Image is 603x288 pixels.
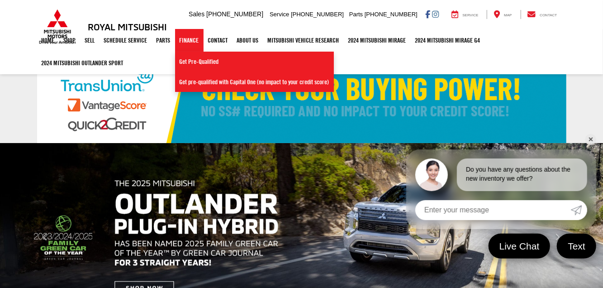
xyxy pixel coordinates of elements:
[37,29,59,52] a: Home
[415,158,448,191] img: Agent profile photo
[344,29,411,52] a: 2024 Mitsubishi Mirage
[270,11,289,18] span: Service
[175,52,334,72] a: Get Pre-Qualified
[37,53,566,143] img: Check Your Buying Power
[365,11,418,18] span: [PHONE_NUMBER]
[432,10,439,18] a: Instagram: Click to visit our Instagram page
[291,11,344,18] span: [PHONE_NUMBER]
[233,29,263,52] a: About Us
[557,234,596,259] a: Text
[37,52,128,74] a: 2024 Mitsubishi Outlander SPORT
[100,29,152,52] a: Schedule Service: Opens in a new tab
[175,29,204,52] a: Finance
[457,158,587,191] div: Do you have any questions about the new inventory we offer?
[489,234,551,259] a: Live Chat
[487,10,518,19] a: Map
[563,240,590,252] span: Text
[495,240,544,252] span: Live Chat
[445,10,485,19] a: Service
[411,29,485,52] a: 2024 Mitsubishi Mirage G4
[206,10,263,18] span: [PHONE_NUMBER]
[571,200,587,220] a: Submit
[349,11,363,18] span: Parts
[540,13,557,17] span: Contact
[504,13,512,17] span: Map
[37,9,78,44] img: Mitsubishi
[59,29,81,52] a: Shop
[189,10,204,18] span: Sales
[88,22,167,32] h3: Royal Mitsubishi
[521,10,564,19] a: Contact
[263,29,344,52] a: Mitsubishi Vehicle Research
[463,13,479,17] span: Service
[415,200,571,220] input: Enter your message
[81,29,100,52] a: Sell
[175,72,334,92] a: Get pre-qualified with Capital One (no impact to your credit score)
[152,29,175,52] a: Parts: Opens in a new tab
[204,29,233,52] a: Contact
[425,10,430,18] a: Facebook: Click to visit our Facebook page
